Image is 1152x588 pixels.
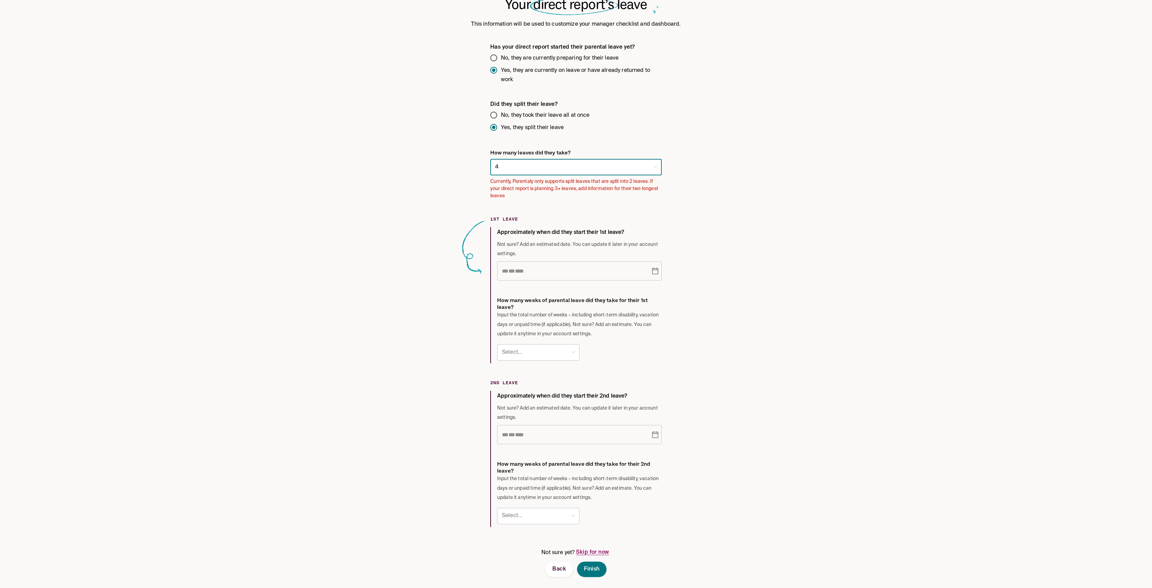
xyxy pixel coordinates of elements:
button: Choose date [649,265,661,277]
h6: This information will be used to customize your manager checklist and dashboard. [471,21,681,27]
h5: Did they split their leave? [490,101,662,108]
h6: 2nd leave [490,380,655,386]
span: Not sure? Add an estimated date. You can update it later in your account settings. [497,240,662,259]
h6: 1st leave [490,216,655,223]
span: Approximately when did they start their 1st leave? [497,228,662,237]
span: Approximately when did they start their 2nd leave? [497,392,662,401]
p: Input the total number of weeks – including short-term disability, vacation days or unpaid time (... [497,311,662,339]
button: Finish [577,562,607,577]
h4: How many weeks of parental leave did they take for their 2nd leave? [497,461,662,474]
div: Select... [497,506,579,526]
span: Back [552,566,566,573]
div: 4 [490,158,662,177]
span: Month [502,268,508,274]
p: Currently, Parentaly only supports split leaves that are split into 2 leaves. If your direct repo... [490,178,662,200]
span: Finish [584,566,600,573]
h4: How many leaves did they take? [490,149,662,156]
span: Yes, they split their leave [501,123,564,133]
span: No, they took their leave all at once [501,111,590,120]
h5: Has your direct report started their parental leave yet? [490,44,662,51]
span: Yes, they are currently on leave or have already returned to work [501,66,656,85]
span: No, they are currently preparing for their leave [501,54,619,63]
p: Input the total number of weeks – including short-term disability, vacation days or unpaid time (... [497,474,662,502]
span: Year [515,268,524,274]
span: Year [515,432,524,437]
div: Select... [497,343,579,362]
p: Not sure yet? [541,543,610,562]
span: Month [502,432,508,437]
h4: How many weeks of parental leave did they take for their 1st leave? [497,297,662,311]
button: Back [545,562,573,577]
span: Not sure? Add an estimated date. You can update it later in your account settings. [497,404,662,422]
span: Day [508,432,515,437]
button: Choose date [649,428,661,441]
button: Skip for now [575,543,611,562]
span: Day [508,268,515,274]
